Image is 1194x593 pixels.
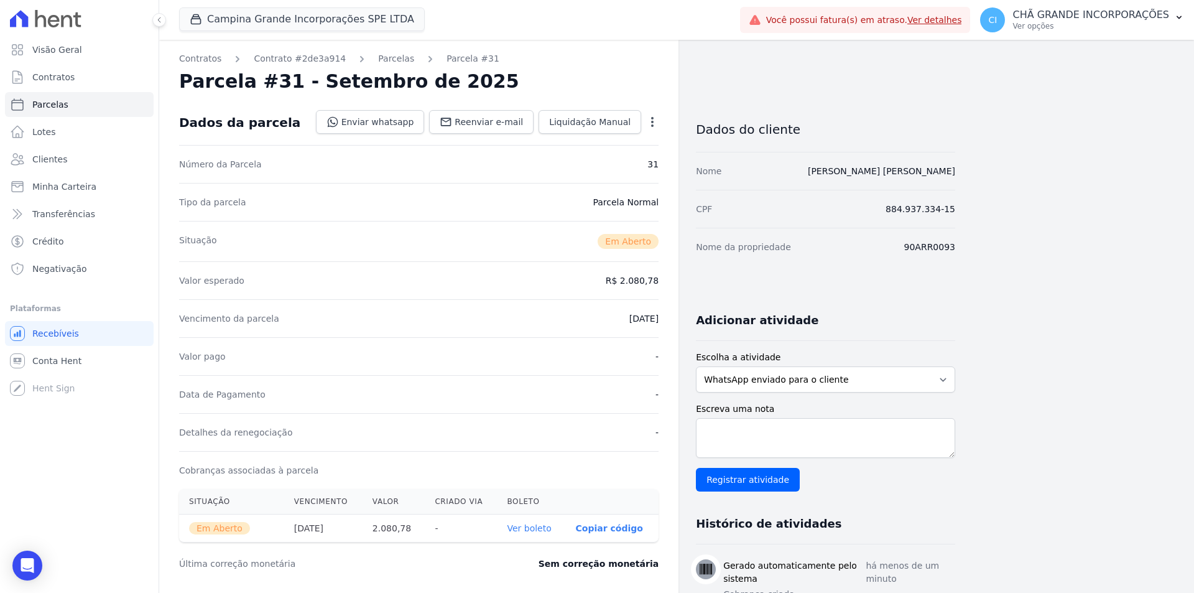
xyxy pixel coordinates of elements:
dd: - [655,426,659,439]
th: [DATE] [284,515,363,543]
span: Conta Hent [32,355,81,367]
h3: Histórico de atividades [696,516,841,531]
span: Contratos [32,71,75,83]
a: Ver boleto [507,523,551,533]
h3: Adicionar atividade [696,313,818,328]
dd: 90ARR0093 [904,241,955,253]
th: Criado via [425,489,497,515]
a: Crédito [5,229,154,254]
dt: Vencimento da parcela [179,312,279,325]
a: Liquidação Manual [539,110,641,134]
span: Em Aberto [189,522,250,535]
a: Contratos [179,52,221,65]
span: Reenviar e-mail [455,116,523,128]
a: Lotes [5,119,154,144]
a: Contratos [5,65,154,90]
span: Você possui fatura(s) em atraso. [766,14,962,27]
dd: 31 [647,158,659,170]
dd: - [655,388,659,401]
th: 2.080,78 [363,515,425,543]
span: Liquidação Manual [549,116,631,128]
dt: Número da Parcela [179,158,262,170]
button: Campina Grande Incorporações SPE LTDA [179,7,425,31]
th: Vencimento [284,489,363,515]
span: Visão Geral [32,44,82,56]
dt: Última correção monetária [179,558,463,570]
dt: Nome [696,165,721,177]
a: Parcelas [378,52,414,65]
th: - [425,515,497,543]
h2: Parcela #31 - Setembro de 2025 [179,70,519,93]
span: Negativação [32,263,87,275]
span: CI [989,16,997,24]
h3: Dados do cliente [696,122,955,137]
a: Enviar whatsapp [316,110,425,134]
dt: Valor pago [179,350,226,363]
span: Parcelas [32,98,68,111]
span: Recebíveis [32,327,79,340]
button: CI CHÃ GRANDE INCORPORAÇÕES Ver opções [970,2,1194,37]
h3: Gerado automaticamente pelo sistema [723,559,866,586]
dd: Parcela Normal [593,196,659,208]
span: Crédito [32,235,64,248]
dt: Nome da propriedade [696,241,791,253]
a: Contrato #2de3a914 [254,52,346,65]
p: há menos de um minuto [866,559,955,586]
dt: Cobranças associadas à parcela [179,464,318,477]
a: Recebíveis [5,321,154,346]
dd: 884.937.334-15 [886,203,955,215]
th: Situação [179,489,284,515]
a: Reenviar e-mail [429,110,534,134]
p: CHÃ GRANDE INCORPORAÇÕES [1012,9,1169,21]
span: Lotes [32,126,56,138]
div: Open Intercom Messenger [12,551,42,581]
dt: Data de Pagamento [179,388,266,401]
a: Conta Hent [5,348,154,373]
span: Minha Carteira [32,180,96,193]
a: Negativação [5,256,154,281]
dd: R$ 2.080,78 [606,274,659,287]
a: Ver detalhes [907,15,962,25]
button: Copiar código [576,523,643,533]
a: Minha Carteira [5,174,154,199]
a: Parcela #31 [447,52,499,65]
div: Plataformas [10,301,149,316]
nav: Breadcrumb [179,52,659,65]
label: Escreva uma nota [696,403,955,416]
a: Clientes [5,147,154,172]
input: Registrar atividade [696,468,800,492]
span: Em Aberto [598,234,659,249]
a: Visão Geral [5,37,154,62]
dt: Valor esperado [179,274,244,287]
dt: CPF [696,203,712,215]
dt: Detalhes da renegociação [179,426,293,439]
dt: Situação [179,234,217,249]
th: Boleto [497,489,565,515]
th: Valor [363,489,425,515]
dd: Sem correção monetária [539,558,659,570]
label: Escolha a atividade [696,351,955,364]
a: Transferências [5,202,154,226]
span: Clientes [32,153,67,166]
a: Parcelas [5,92,154,117]
p: Ver opções [1012,21,1169,31]
dt: Tipo da parcela [179,196,246,208]
a: [PERSON_NAME] [PERSON_NAME] [808,166,955,176]
span: Transferências [32,208,95,220]
dd: - [655,350,659,363]
div: Dados da parcela [179,115,300,130]
dd: [DATE] [629,312,659,325]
